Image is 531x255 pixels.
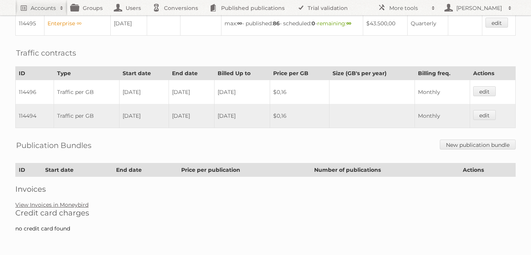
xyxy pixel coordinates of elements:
th: Number of publications [311,163,460,177]
th: End date [113,163,178,177]
td: [DATE] [214,80,270,104]
strong: ∞ [237,20,242,27]
a: edit [485,18,508,28]
th: End date [169,67,215,80]
td: $0,16 [270,80,329,104]
td: 114495 [16,12,44,36]
h2: Traffic contracts [16,47,76,59]
td: max: - published: - scheduled: - [221,12,363,36]
td: [DATE] [120,80,169,104]
td: Monthly [415,80,470,104]
td: Monthly [415,104,470,128]
a: edit [473,86,496,96]
h2: More tools [389,4,428,12]
th: Start date [42,163,113,177]
th: Billing freq. [415,67,470,80]
td: [DATE] [111,12,147,36]
a: edit [473,110,496,120]
h2: Credit card charges [15,208,516,217]
td: $43.500,00 [363,12,408,36]
th: Size (GB's per year) [329,67,415,80]
th: Actions [470,67,516,80]
strong: 86 [273,20,280,27]
th: Price per publication [178,163,311,177]
td: 114494 [16,104,54,128]
th: Start date [120,67,169,80]
th: Price per GB [270,67,329,80]
span: remaining: [317,20,351,27]
td: [DATE] [169,104,215,128]
strong: 0 [311,20,315,27]
td: [DATE] [214,104,270,128]
th: ID [16,163,42,177]
td: [DATE] [169,80,215,104]
h2: [PERSON_NAME] [454,4,504,12]
th: Type [54,67,120,80]
a: New publication bundle [440,140,516,150]
td: Quarterly [408,12,448,36]
td: 114496 [16,80,54,104]
strong: ∞ [346,20,351,27]
h2: Accounts [31,4,56,12]
td: $0,16 [270,104,329,128]
th: Actions [459,163,515,177]
a: View Invoices in Moneybird [15,201,88,208]
td: Enterprise ∞ [44,12,111,36]
td: Traffic per GB [54,104,120,128]
td: Traffic per GB [54,80,120,104]
td: [DATE] [120,104,169,128]
th: Billed Up to [214,67,270,80]
h2: Publication Bundles [16,140,92,151]
h2: Invoices [15,184,516,194]
th: ID [16,67,54,80]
